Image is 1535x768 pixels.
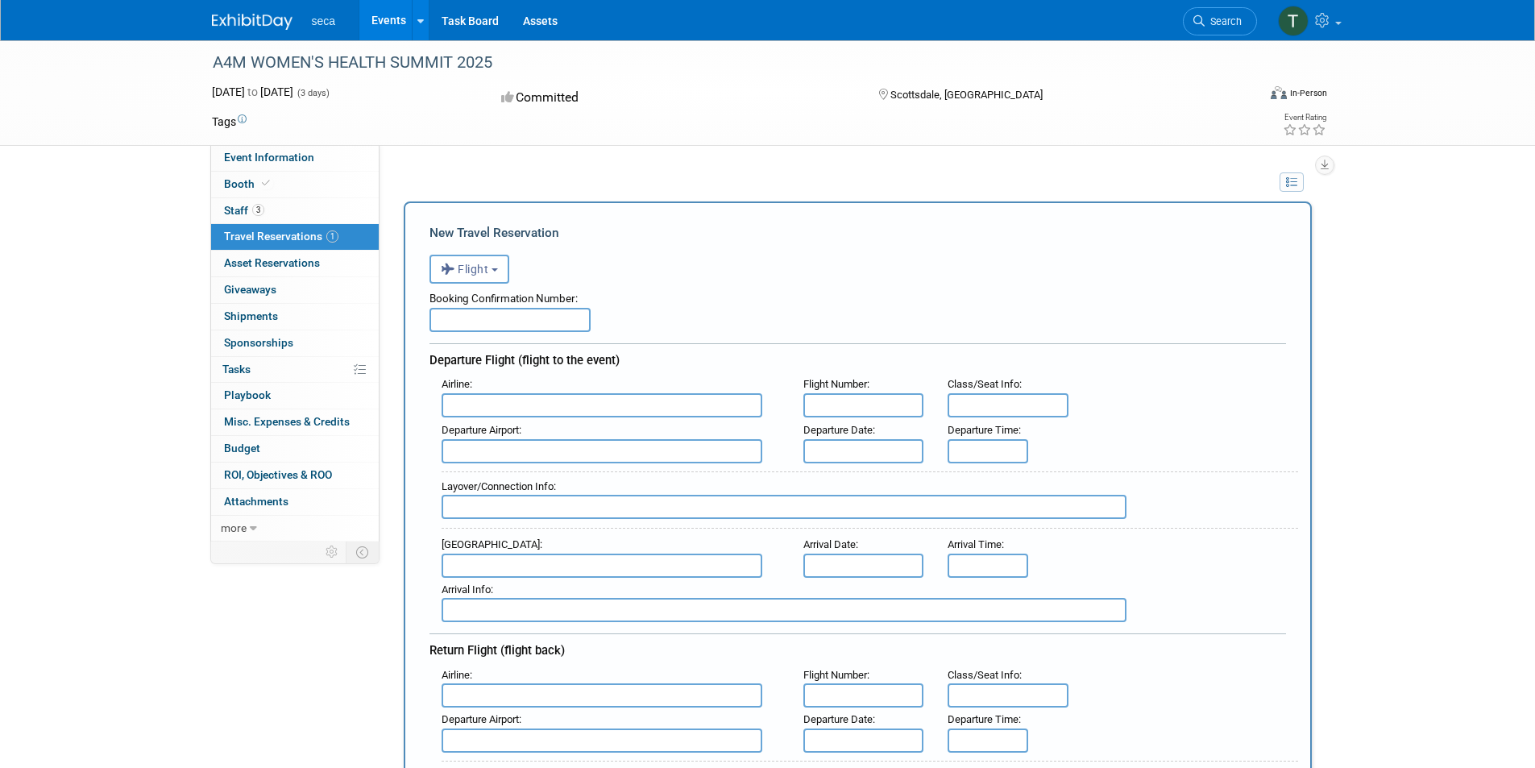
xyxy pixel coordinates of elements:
td: Tags [212,114,247,130]
span: more [221,521,247,534]
a: Tasks [211,357,379,383]
span: Departure Airport [442,424,519,436]
a: Travel Reservations1 [211,224,379,250]
div: Event Format [1162,84,1328,108]
a: more [211,516,379,542]
span: Flight [441,263,489,276]
small: : [442,378,472,390]
a: Staff3 [211,198,379,224]
span: Departure Date [803,424,873,436]
span: Class/Seat Info [948,669,1019,681]
a: Playbook [211,383,379,409]
span: Departure Date [803,713,873,725]
a: Attachments [211,489,379,515]
span: Departure Time [948,713,1018,725]
span: Return Flight (flight back) [429,643,565,658]
small: : [803,424,875,436]
span: Layover/Connection Info [442,480,554,492]
button: Flight [429,255,509,284]
a: Search [1183,7,1257,35]
span: Sponsorships [224,336,293,349]
span: Attachments [224,495,288,508]
a: Shipments [211,304,379,330]
span: Airline [442,378,470,390]
span: Shipments [224,309,278,322]
a: Misc. Expenses & Credits [211,409,379,435]
span: Flight Number [803,378,867,390]
div: A4M WOMEN'S HEALTH SUMMIT 2025 [207,48,1233,77]
small: : [442,713,521,725]
td: Personalize Event Tab Strip [318,542,346,563]
span: Scottsdale, [GEOGRAPHIC_DATA] [890,89,1043,101]
span: Arrival Time [948,538,1002,550]
a: Asset Reservations [211,251,379,276]
span: seca [312,15,336,27]
div: Committed [496,84,853,112]
small: : [803,669,869,681]
span: to [245,85,260,98]
td: Toggle Event Tabs [346,542,379,563]
a: Event Information [211,145,379,171]
small: : [442,669,472,681]
div: In-Person [1289,87,1327,99]
a: Sponsorships [211,330,379,356]
small: : [442,538,542,550]
div: Booking Confirmation Number: [429,284,1286,308]
span: Departure Flight (flight to the event) [429,353,620,367]
span: Budget [224,442,260,455]
span: Booth [224,177,273,190]
i: Booth reservation complete [262,179,270,188]
img: ExhibitDay [212,14,292,30]
span: ROI, Objectives & ROO [224,468,332,481]
small: : [948,713,1021,725]
div: Event Rating [1283,114,1326,122]
span: (3 days) [296,88,330,98]
span: Flight Number [803,669,867,681]
span: Staff [224,204,264,217]
small: : [948,669,1022,681]
small: : [948,538,1004,550]
span: Arrival Date [803,538,856,550]
span: Departure Airport [442,713,519,725]
span: 1 [326,230,338,243]
span: Asset Reservations [224,256,320,269]
div: New Travel Reservation [429,224,1286,242]
span: Travel Reservations [224,230,338,243]
img: Format-Inperson.png [1271,86,1287,99]
a: Giveaways [211,277,379,303]
span: Airline [442,669,470,681]
span: [GEOGRAPHIC_DATA] [442,538,540,550]
span: Giveaways [224,283,276,296]
small: : [442,424,521,436]
a: ROI, Objectives & ROO [211,463,379,488]
span: [DATE] [DATE] [212,85,293,98]
small: : [803,378,869,390]
span: Misc. Expenses & Credits [224,415,350,428]
span: Arrival Info [442,583,491,596]
small: : [948,424,1021,436]
small: : [948,378,1022,390]
span: Departure Time [948,424,1018,436]
span: 3 [252,204,264,216]
img: Tessa Schwikerath [1278,6,1309,36]
span: Playbook [224,388,271,401]
span: Search [1205,15,1242,27]
span: Event Information [224,151,314,164]
a: Budget [211,436,379,462]
small: : [803,538,858,550]
small: : [442,583,493,596]
a: Booth [211,172,379,197]
small: : [442,480,556,492]
span: Tasks [222,363,251,376]
small: : [803,713,875,725]
span: Class/Seat Info [948,378,1019,390]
